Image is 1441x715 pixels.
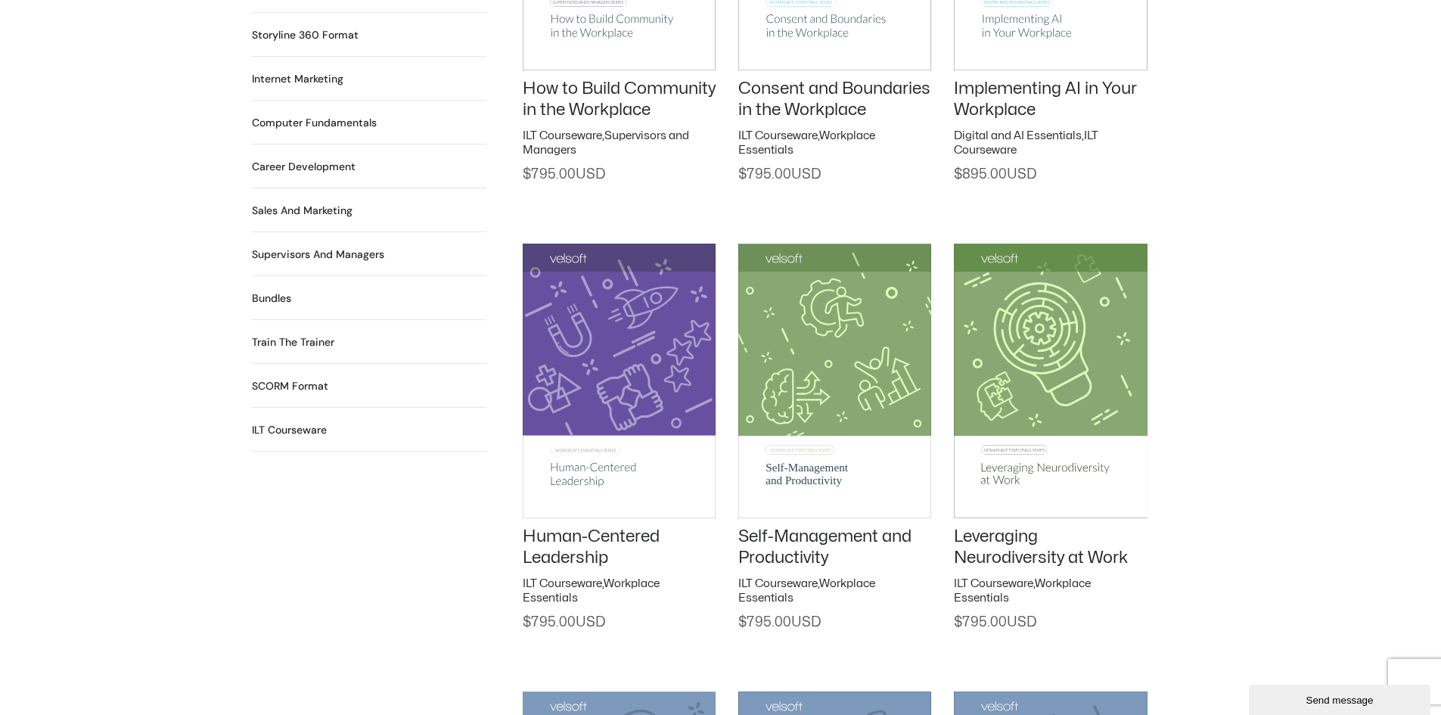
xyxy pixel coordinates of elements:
[252,115,377,131] h2: Computer Fundamentals
[252,422,327,438] a: Visit product category ILT Courseware
[954,130,1082,141] a: Digital and AI Essentials
[954,528,1128,567] a: Leveraging Neurodiversity at Work
[523,130,689,157] a: Supervisors and Managers
[523,129,716,158] h2: ,
[523,528,660,567] a: Human-Centered Leadership
[954,168,962,181] span: $
[252,203,352,219] a: Visit product category Sales and Marketing
[252,203,352,219] h2: Sales and Marketing
[252,247,384,263] h2: Supervisors and Managers
[252,247,384,263] a: Visit product category Supervisors and Managers
[954,129,1147,158] h2: ,
[252,115,377,131] a: Visit product category Computer Fundamentals
[738,528,911,567] a: Self-Management and Productivity
[523,578,602,589] a: ILT Courseware
[738,616,821,629] span: 795.00
[252,378,328,394] h2: SCORM Format
[252,291,291,306] h2: Bundles
[252,27,359,43] h2: Storyline 360 Format
[252,291,291,306] a: Visit product category Bundles
[252,71,343,87] a: Visit product category Internet Marketing
[252,334,334,350] h2: Train the Trainer
[252,334,334,350] a: Visit product category Train the Trainer
[954,616,962,629] span: $
[252,159,356,175] h2: Career Development
[252,159,356,175] a: Visit product category Career Development
[252,422,327,438] h2: ILT Courseware
[252,378,328,394] a: Visit product category SCORM Format
[523,130,602,141] a: ILT Courseware
[738,578,818,589] a: ILT Courseware
[738,80,930,119] a: Consent and Boundaries in the Workplace
[738,168,747,181] span: $
[523,168,605,181] span: 795.00
[738,616,747,629] span: $
[252,27,359,43] a: Visit product category Storyline 360 Format
[738,577,931,606] h2: ,
[523,168,531,181] span: $
[954,577,1147,606] h2: ,
[954,80,1137,119] a: Implementing AI in Your Workplace
[738,129,931,158] h2: ,
[738,130,818,141] a: ILT Courseware
[954,578,1033,589] a: ILT Courseware
[738,168,821,181] span: 795.00
[523,616,605,629] span: 795.00
[523,616,531,629] span: $
[523,577,716,606] h2: ,
[523,80,716,119] a: How to Build Community in the Workplace
[1249,682,1433,715] iframe: chat widget
[954,168,1036,181] span: 895.00
[954,616,1036,629] span: 795.00
[252,71,343,87] h2: Internet Marketing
